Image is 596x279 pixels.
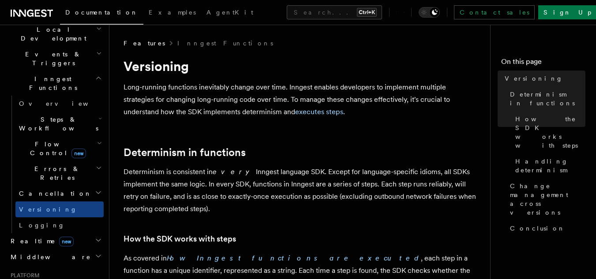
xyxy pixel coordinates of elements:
a: Conclusion [506,220,585,236]
span: Errors & Retries [15,164,96,182]
span: new [71,149,86,158]
span: Features [124,39,165,48]
a: Documentation [60,3,143,25]
span: Conclusion [510,224,565,233]
a: Determinism in functions [506,86,585,111]
button: Inngest Functions [7,71,104,96]
p: Long-running functions inevitably change over time. Inngest enables developers to implement multi... [124,81,476,118]
a: Versioning [15,201,104,217]
button: Middleware [7,249,104,265]
span: Flow Control [15,140,97,157]
span: Local Development [7,25,96,43]
a: Contact sales [454,5,535,19]
a: Logging [15,217,104,233]
span: Middleware [7,253,91,261]
button: Search...Ctrl+K [287,5,382,19]
span: new [59,237,74,246]
span: Determinism in functions [510,90,585,108]
span: Documentation [65,9,138,16]
button: Local Development [7,22,104,46]
a: Determinism in functions [124,146,246,159]
a: executes steps [295,108,343,116]
a: Inngest Functions [177,39,273,48]
span: Examples [149,9,196,16]
kbd: Ctrl+K [357,8,377,17]
span: Versioning [19,206,77,213]
button: Cancellation [15,186,104,201]
span: AgentKit [206,9,253,16]
button: Realtimenew [7,233,104,249]
div: Inngest Functions [7,96,104,233]
span: Realtime [7,237,74,246]
span: Events & Triggers [7,50,96,67]
a: Handling determinism [512,153,585,178]
span: How the SDK works with steps [515,115,585,150]
a: Change management across versions [506,178,585,220]
a: Examples [143,3,201,24]
a: How the SDK works with steps [124,233,236,245]
a: Overview [15,96,104,112]
a: How Inngest functions are executed [167,254,421,262]
span: Cancellation [15,189,92,198]
span: Change management across versions [510,182,585,217]
button: Toggle dark mode [419,7,440,18]
h4: On this page [501,56,585,71]
h1: Versioning [124,58,476,74]
a: Versioning [501,71,585,86]
em: every [213,167,256,176]
span: Logging [19,222,65,229]
span: Handling determinism [515,157,585,175]
span: Platform [7,272,40,279]
a: AgentKit [201,3,259,24]
button: Steps & Workflows [15,112,104,136]
a: How the SDK works with steps [512,111,585,153]
span: Overview [19,100,110,107]
span: Inngest Functions [7,74,95,92]
button: Flow Controlnew [15,136,104,161]
p: Determinism is consistent in Inngest language SDK. Except for language-specific idioms, all SDKs ... [124,166,476,215]
span: Versioning [505,74,563,83]
button: Events & Triggers [7,46,104,71]
button: Errors & Retries [15,161,104,186]
span: Steps & Workflows [15,115,98,133]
